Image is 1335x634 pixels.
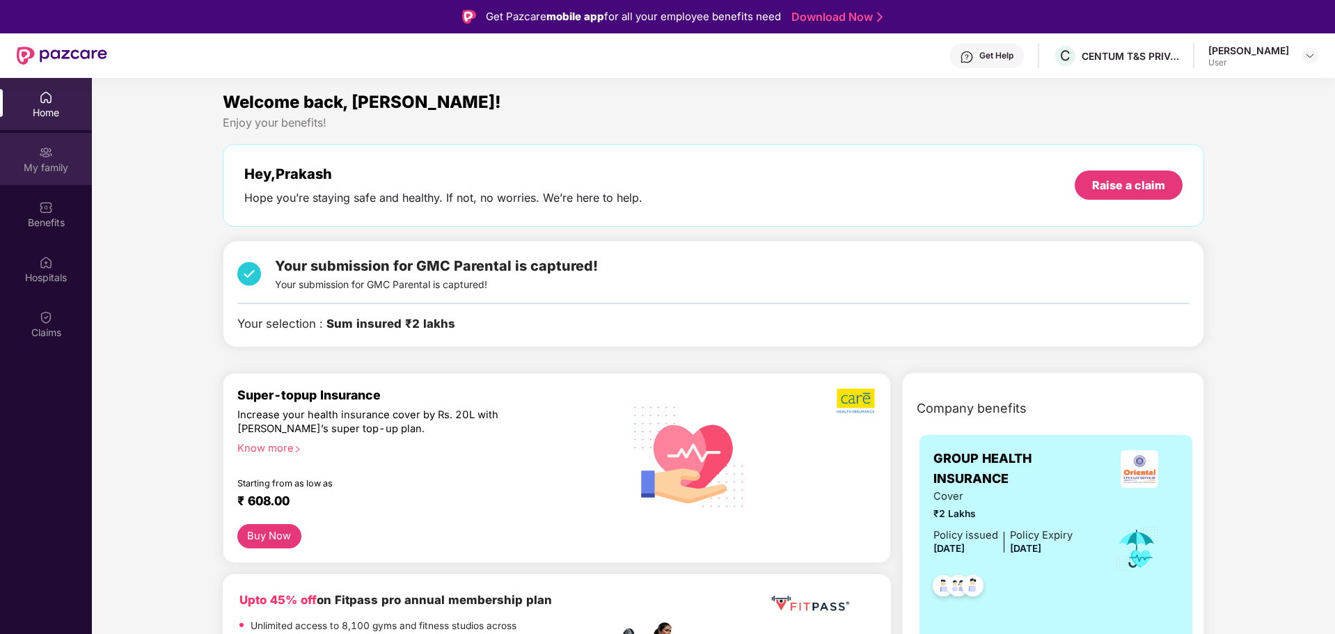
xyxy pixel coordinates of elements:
b: Upto 45% off [239,593,317,607]
img: svg+xml;base64,PHN2ZyBpZD0iQmVuZWZpdHMiIHhtbG5zPSJodHRwOi8vd3d3LnczLm9yZy8yMDAwL3N2ZyIgd2lkdGg9Ij... [39,200,53,214]
img: insurerLogo [1121,450,1158,488]
img: svg+xml;base64,PHN2ZyBpZD0iSGVscC0zMngzMiIgeG1sbnM9Imh0dHA6Ly93d3cudzMub3JnLzIwMDAvc3ZnIiB3aWR0aD... [960,50,974,64]
div: ₹ 608.00 [237,493,597,510]
div: Increase your health insurance cover by Rs. 20L with [PERSON_NAME]’s super top-up plan. [237,409,550,436]
img: New Pazcare Logo [17,47,107,65]
b: on Fitpass pro annual membership plan [239,593,552,607]
img: svg+xml;base64,PHN2ZyB4bWxucz0iaHR0cDovL3d3dy53My5vcmcvMjAwMC9zdmciIHdpZHRoPSI0OC45MTUiIGhlaWdodD... [941,571,975,605]
div: Get Help [979,50,1013,61]
img: svg+xml;base64,PHN2ZyB3aWR0aD0iMjAiIGhlaWdodD0iMjAiIHZpZXdCb3g9IjAgMCAyMCAyMCIgZmlsbD0ibm9uZSIgeG... [39,145,53,159]
div: Enjoy your benefits! [223,116,1205,130]
span: Company benefits [917,399,1027,418]
img: fppp.png [768,591,852,617]
span: Your submission for GMC Parental is captured! [275,257,598,274]
div: Hey, Prakash [244,166,642,182]
span: right [294,445,301,453]
img: Logo [462,10,476,24]
button: Buy Now [237,524,301,548]
img: svg+xml;base64,PHN2ZyB4bWxucz0iaHR0cDovL3d3dy53My5vcmcvMjAwMC9zdmciIHdpZHRoPSIzNCIgaGVpZ2h0PSIzNC... [237,255,261,292]
div: Raise a claim [1092,177,1165,193]
img: Stroke [877,10,883,24]
span: GROUP HEALTH INSURANCE [933,449,1100,489]
div: Policy Expiry [1010,528,1073,544]
img: svg+xml;base64,PHN2ZyBpZD0iSG9tZSIgeG1sbnM9Imh0dHA6Ly93d3cudzMub3JnLzIwMDAvc3ZnIiB3aWR0aD0iMjAiIG... [39,90,53,104]
img: svg+xml;base64,PHN2ZyBpZD0iRHJvcGRvd24tMzJ4MzIiIHhtbG5zPSJodHRwOi8vd3d3LnczLm9yZy8yMDAwL3N2ZyIgd2... [1304,50,1316,61]
div: User [1208,57,1289,68]
div: Policy issued [933,528,998,544]
div: Starting from as low as [237,478,551,488]
div: Your submission for GMC Parental is captured! [275,255,598,292]
img: b5dec4f62d2307b9de63beb79f102df3.png [837,388,876,414]
span: Cover [933,489,1073,505]
div: Hope you’re staying safe and healthy. If not, no worries. We’re here to help. [244,191,642,205]
div: Your selection : [237,315,455,333]
img: svg+xml;base64,PHN2ZyB4bWxucz0iaHR0cDovL3d3dy53My5vcmcvMjAwMC9zdmciIHhtbG5zOnhsaW5rPSJodHRwOi8vd3... [623,388,756,523]
span: [DATE] [933,543,965,554]
span: Welcome back, [PERSON_NAME]! [223,92,501,112]
img: svg+xml;base64,PHN2ZyB4bWxucz0iaHR0cDovL3d3dy53My5vcmcvMjAwMC9zdmciIHdpZHRoPSI0OC45NDMiIGhlaWdodD... [926,571,961,605]
span: [DATE] [1010,543,1041,554]
div: [PERSON_NAME] [1208,44,1289,57]
div: Super-topup Insurance [237,388,610,402]
a: Download Now [791,10,878,24]
img: icon [1114,525,1160,571]
div: Get Pazcare for all your employee benefits need [486,8,781,25]
span: ₹2 Lakhs [933,507,1073,522]
b: Sum insured ₹2 lakhs [326,317,455,331]
strong: mobile app [546,10,604,23]
img: svg+xml;base64,PHN2ZyB4bWxucz0iaHR0cDovL3d3dy53My5vcmcvMjAwMC9zdmciIHdpZHRoPSI0OC45NDMiIGhlaWdodD... [956,571,990,605]
img: svg+xml;base64,PHN2ZyBpZD0iSG9zcGl0YWxzIiB4bWxucz0iaHR0cDovL3d3dy53My5vcmcvMjAwMC9zdmciIHdpZHRoPS... [39,255,53,269]
span: C [1060,47,1071,64]
img: svg+xml;base64,PHN2ZyBpZD0iQ2xhaW0iIHhtbG5zPSJodHRwOi8vd3d3LnczLm9yZy8yMDAwL3N2ZyIgd2lkdGg9IjIwIi... [39,310,53,324]
div: Know more [237,442,602,452]
div: CENTUM T&S PRIVATE LIMITED [1082,49,1179,63]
